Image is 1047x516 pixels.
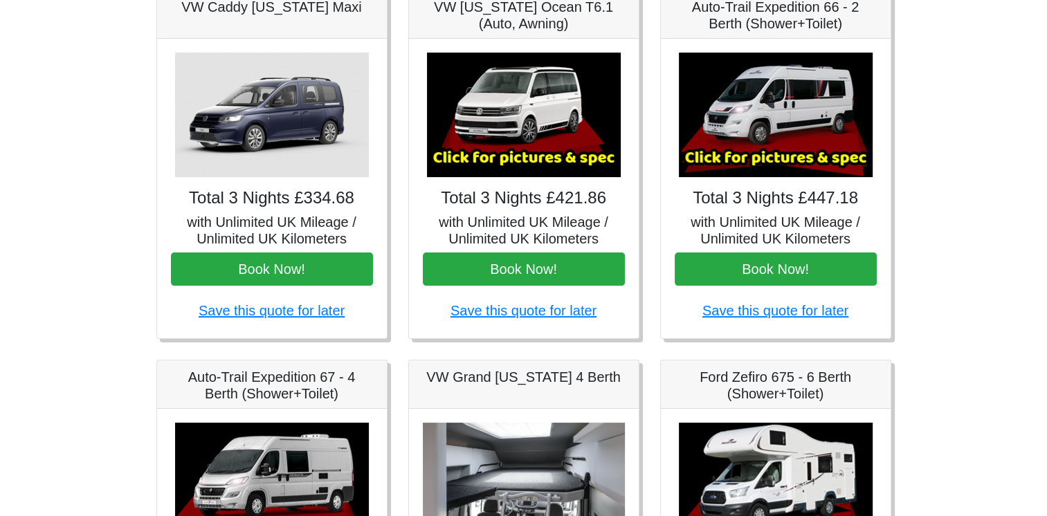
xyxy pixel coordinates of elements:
img: VW California Ocean T6.1 (Auto, Awning) [427,53,621,177]
button: Book Now! [675,252,877,286]
h5: Auto-Trail Expedition 67 - 4 Berth (Shower+Toilet) [171,369,373,402]
img: Auto-Trail Expedition 66 - 2 Berth (Shower+Toilet) [679,53,873,177]
h4: Total 3 Nights £447.18 [675,188,877,208]
h4: Total 3 Nights £334.68 [171,188,373,208]
h4: Total 3 Nights £421.86 [423,188,625,208]
h5: VW Grand [US_STATE] 4 Berth [423,369,625,385]
h5: with Unlimited UK Mileage / Unlimited UK Kilometers [171,214,373,247]
h5: Ford Zefiro 675 - 6 Berth (Shower+Toilet) [675,369,877,402]
a: Save this quote for later [702,303,848,318]
a: Save this quote for later [199,303,345,318]
h5: with Unlimited UK Mileage / Unlimited UK Kilometers [423,214,625,247]
button: Book Now! [171,252,373,286]
img: VW Caddy California Maxi [175,53,369,177]
button: Book Now! [423,252,625,286]
a: Save this quote for later [450,303,597,318]
h5: with Unlimited UK Mileage / Unlimited UK Kilometers [675,214,877,247]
